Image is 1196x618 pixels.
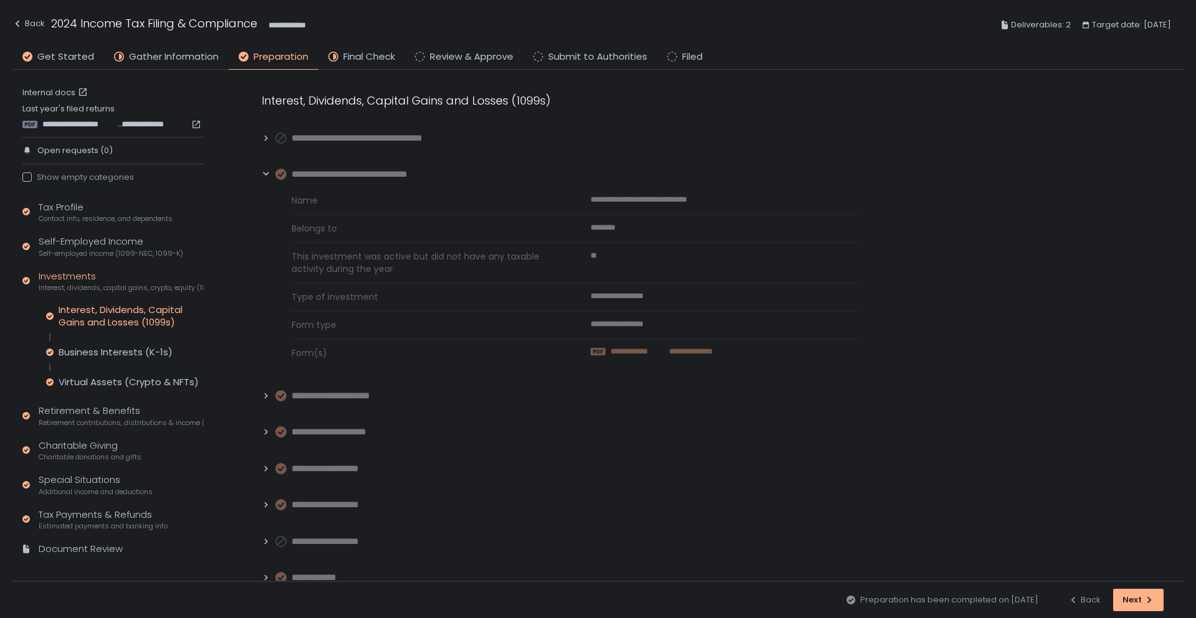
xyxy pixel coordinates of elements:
span: This investment was active but did not have any taxable activity during the year [292,250,561,275]
div: Back [1068,594,1101,606]
div: Tax Payments & Refunds [39,508,168,531]
div: Tax Profile [39,200,173,224]
div: Next [1122,594,1154,606]
span: Retirement contributions, distributions & income (1099-R, 5498) [39,418,204,428]
span: Form type [292,319,561,331]
span: Form(s) [292,347,561,359]
span: Interest, dividends, capital gains, crypto, equity (1099s, K-1s) [39,283,204,293]
a: Internal docs [22,87,90,98]
div: Special Situations [39,473,153,497]
div: Document Review [39,542,123,556]
button: Next [1113,589,1164,611]
div: Back [12,16,45,31]
span: Preparation [254,50,308,64]
div: Interest, Dividends, Capital Gains and Losses (1099s) [262,92,860,109]
span: Submit to Authorities [548,50,647,64]
span: Charitable donations and gifts [39,452,141,462]
span: Additional income and deductions [39,487,153,497]
span: Deliverables: 2 [1011,17,1071,32]
span: Type of investment [292,291,561,303]
span: Final Check [343,50,395,64]
div: Investments [39,269,204,293]
span: Get Started [37,50,94,64]
button: Back [12,15,45,35]
div: Retirement & Benefits [39,404,204,428]
span: Open requests (0) [37,145,113,156]
span: Belongs to [292,222,561,235]
div: Interest, Dividends, Capital Gains and Losses (1099s) [59,304,204,329]
span: Name [292,194,561,207]
div: Virtual Assets (Crypto & NFTs) [59,376,199,388]
div: Self-Employed Income [39,235,183,258]
h1: 2024 Income Tax Filing & Compliance [51,15,257,32]
span: Gather Information [129,50,219,64]
span: Estimated payments and banking info [39,522,168,531]
div: Charitable Giving [39,439,141,462]
div: Last year's filed returns [22,103,204,129]
span: Review & Approve [430,50,513,64]
div: Business Interests (K-1s) [59,346,173,358]
span: Preparation has been completed on [DATE] [860,594,1038,606]
span: Self-employed income (1099-NEC, 1099-K) [39,249,183,258]
span: Contact info, residence, and dependents [39,214,173,223]
button: Back [1068,589,1101,611]
span: Filed [682,50,703,64]
span: Target date: [DATE] [1092,17,1171,32]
